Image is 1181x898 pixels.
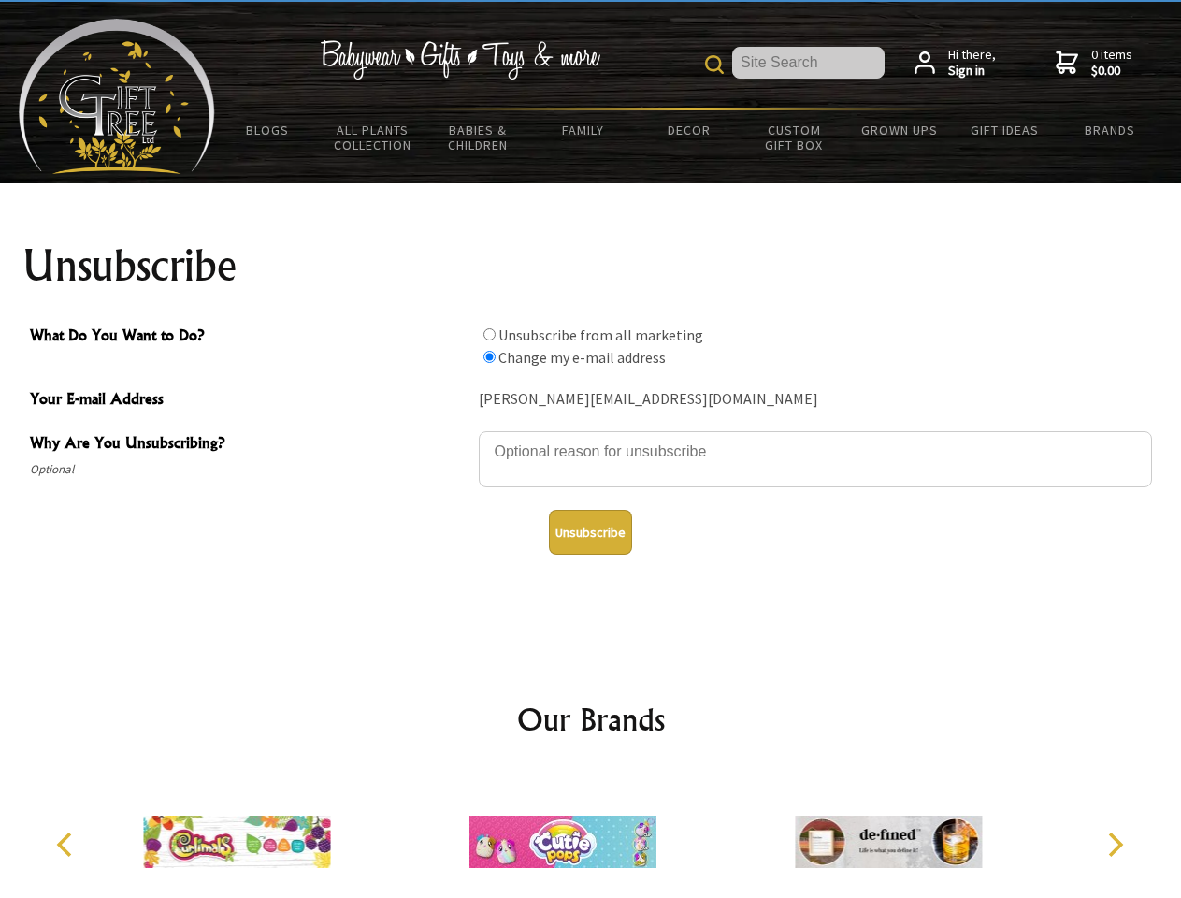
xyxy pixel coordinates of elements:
strong: $0.00 [1091,63,1132,80]
input: Site Search [732,47,885,79]
a: Gift Ideas [952,110,1058,150]
a: BLOGS [215,110,321,150]
img: product search [705,55,724,74]
span: 0 items [1091,46,1132,80]
span: Hi there, [948,47,996,80]
input: What Do You Want to Do? [483,328,496,340]
a: Hi there,Sign in [915,47,996,80]
a: Family [531,110,637,150]
button: Unsubscribe [549,510,632,555]
a: Brands [1058,110,1163,150]
span: What Do You Want to Do? [30,324,469,351]
h2: Our Brands [37,697,1145,742]
input: What Do You Want to Do? [483,351,496,363]
button: Previous [47,824,88,865]
img: Babyware - Gifts - Toys and more... [19,19,215,174]
a: All Plants Collection [321,110,426,165]
span: Optional [30,458,469,481]
label: Change my e-mail address [498,348,666,367]
button: Next [1094,824,1135,865]
a: 0 items$0.00 [1056,47,1132,80]
img: Babywear - Gifts - Toys & more [320,40,600,80]
span: Your E-mail Address [30,387,469,414]
textarea: Why Are You Unsubscribing? [479,431,1152,487]
div: [PERSON_NAME][EMAIL_ADDRESS][DOMAIN_NAME] [479,385,1152,414]
a: Decor [636,110,742,150]
a: Babies & Children [425,110,531,165]
strong: Sign in [948,63,996,80]
h1: Unsubscribe [22,243,1159,288]
span: Why Are You Unsubscribing? [30,431,469,458]
label: Unsubscribe from all marketing [498,326,703,344]
a: Grown Ups [846,110,952,150]
a: Custom Gift Box [742,110,847,165]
